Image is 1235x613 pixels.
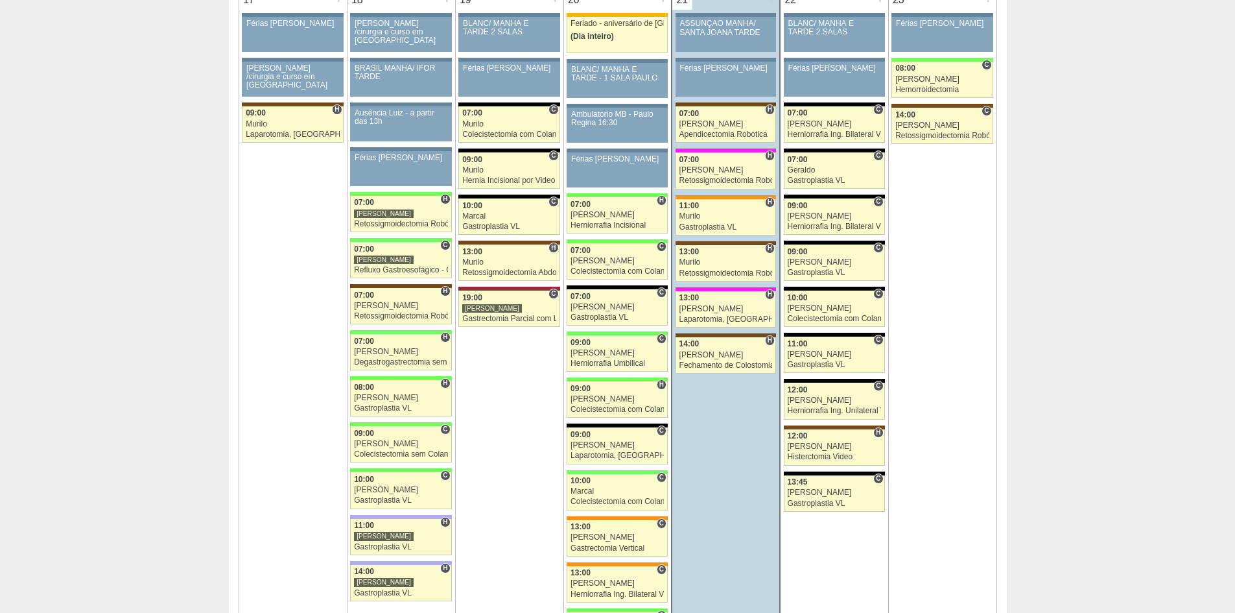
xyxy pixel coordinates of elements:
div: [PERSON_NAME] [570,441,664,450]
div: [PERSON_NAME] [570,257,664,265]
a: Férias [PERSON_NAME] [676,62,776,97]
div: Key: Feriado [567,13,668,17]
div: Retossigmoidectomia Robótica [895,132,989,140]
div: Key: Blanc [458,102,559,106]
span: Consultório [548,289,558,299]
span: 10:00 [354,475,374,484]
span: 14:00 [895,110,915,119]
span: 13:00 [679,293,700,302]
a: C 13:45 [PERSON_NAME] Gastroplastia VL [784,475,885,512]
span: Hospital [440,517,450,527]
a: H 14:00 [PERSON_NAME] Gastroplastia VL [350,565,451,601]
a: H 14:00 [PERSON_NAME] Fechamento de Colostomia ou Enterostomia [676,337,776,374]
span: 09:00 [788,201,808,210]
a: H 07:00 [PERSON_NAME] Retossigmoidectomia Robótica [676,152,776,189]
span: Consultório [440,240,450,250]
span: 14:00 [679,339,700,348]
span: 12:00 [788,385,808,394]
a: C 12:00 [PERSON_NAME] Herniorrafia Ing. Unilateral VL [784,383,885,419]
a: H 09:00 Murilo Laparotomia, [GEOGRAPHIC_DATA], Drenagem, Bridas [242,106,343,143]
div: [PERSON_NAME] [788,120,881,128]
span: 07:00 [570,246,591,255]
span: 09:00 [788,247,808,256]
span: Consultório [657,333,666,344]
div: [PERSON_NAME] [354,255,414,265]
div: [PERSON_NAME] [570,303,664,311]
a: BLANC/ MANHÃ E TARDE 2 SALAS [458,17,559,52]
span: 09:00 [570,338,591,347]
div: Gastroplastia VL [679,223,773,232]
div: Key: Aviso [567,104,668,108]
a: C 09:00 [PERSON_NAME] Laparotomia, [GEOGRAPHIC_DATA], Drenagem, Bridas VL [567,427,668,464]
div: Laparotomia, [GEOGRAPHIC_DATA], Drenagem, Bridas VL [570,451,664,460]
div: Retossigmoidectomia Abdominal VL [462,269,556,277]
span: Consultório [657,426,666,436]
a: C 14:00 [PERSON_NAME] Retossigmoidectomia Robótica [891,108,993,144]
div: Herniorrafia Ing. Bilateral VL [788,130,881,139]
div: Hemorroidectomia [895,86,989,94]
a: C 19:00 [PERSON_NAME] Gastrectomia Parcial com Linfadenectomia [458,291,559,327]
span: 13:00 [462,247,482,256]
span: Hospital [657,195,666,206]
div: Key: Brasil [350,468,451,472]
div: Key: Blanc [784,379,885,383]
div: Key: Blanc [784,149,885,152]
div: Key: Santa Joana [350,284,451,288]
div: Key: Brasil [567,331,668,335]
a: Ausência Luiz - a partir das 13h [350,106,451,141]
a: H 09:00 [PERSON_NAME] Colecistectomia com Colangiografia VL [567,381,668,418]
div: Gastroplastia VL [788,269,881,277]
div: ASSUNÇÃO MANHÃ/ SANTA JOANA TARDE [680,19,772,36]
span: 10:00 [462,201,482,210]
div: Key: Santa Joana [891,104,993,108]
div: Key: Santa Joana [676,333,776,337]
div: Retossigmoidectomia Robótica [354,220,448,228]
div: Murilo [679,212,773,221]
span: Consultório [873,150,883,161]
div: Key: Aviso [350,102,451,106]
div: Hernia Incisional por Video [462,176,556,185]
span: 07:00 [354,337,374,346]
span: 13:45 [788,477,808,487]
div: Key: Aviso [676,58,776,62]
a: C 11:00 [PERSON_NAME] Gastroplastia VL [784,337,885,373]
a: Férias [PERSON_NAME] [242,17,343,52]
div: Marcal [570,487,664,496]
div: Key: Blanc [784,102,885,106]
div: Key: Brasil [350,376,451,380]
span: Consultório [657,472,666,483]
span: Hospital [440,286,450,296]
div: Key: Aviso [350,58,451,62]
div: Key: Brasil [350,238,451,242]
span: 07:00 [788,108,808,117]
a: ASSUNÇÃO MANHÃ/ SANTA JOANA TARDE [676,17,776,52]
div: Refluxo Gastroesofágico - Cirurgia VL [354,266,448,274]
div: Herniorrafia Ing. Bilateral VL [788,222,881,231]
div: [PERSON_NAME] [354,209,414,219]
span: 13:00 [570,522,591,531]
div: Key: Aviso [676,13,776,17]
span: Hospital [657,379,666,390]
div: Degastrogastrectomia sem vago [354,358,448,367]
div: Key: Blanc [567,424,668,427]
a: BLANC/ MANHÃ E TARDE 2 SALAS [784,17,885,52]
div: [PERSON_NAME] /cirurgia e curso em [GEOGRAPHIC_DATA] [246,64,339,90]
div: Key: Sírio Libanês [458,287,559,291]
div: Ambulatorio MB - Paulo Regina 16:30 [571,110,663,127]
span: Consultório [440,424,450,435]
div: Gastroplastia VL [462,222,556,231]
div: [PERSON_NAME] [354,577,414,587]
a: [PERSON_NAME] /cirurgia e curso em [GEOGRAPHIC_DATA] [350,17,451,52]
span: 07:00 [679,109,700,118]
span: Consultório [873,197,883,207]
div: [PERSON_NAME] [788,212,881,221]
div: Key: Santa Joana [676,241,776,245]
div: Gastroplastia VL [788,361,881,369]
span: 09:00 [570,384,591,393]
a: H 12:00 [PERSON_NAME] Histerctomia Video [784,429,885,466]
div: Gastroplastia VL [788,176,881,185]
div: Colecistectomia com Colangiografia VL [788,315,881,323]
div: Colecistectomia com Colangiografia VL [570,405,664,414]
div: [PERSON_NAME] [354,394,448,402]
span: Hospital [440,378,450,389]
